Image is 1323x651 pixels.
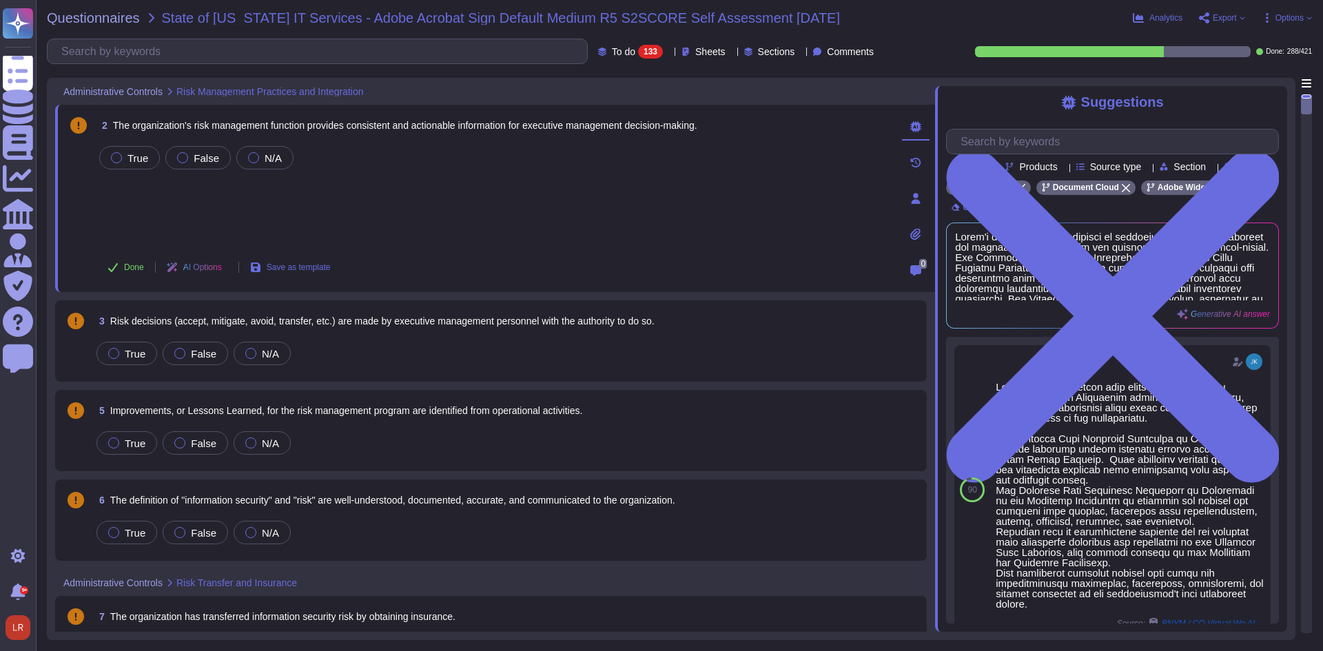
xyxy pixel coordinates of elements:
span: Done [124,263,144,271]
span: Options [1275,14,1304,22]
span: N/A [262,527,279,539]
span: N/A [262,348,279,360]
span: Improvements, or Lessons Learned, for the risk management program are identified from operational... [110,405,583,416]
span: False [191,437,216,449]
span: State of [US_STATE] IT Services - Adobe Acrobat Sign Default Medium R5 S2SCORE Self Assessment [D... [162,11,840,25]
span: 90 [967,486,976,494]
span: 6 [94,495,105,505]
button: Done [96,254,155,281]
input: Search by keywords [954,130,1278,154]
img: user [1246,353,1262,370]
span: The organization has transferred information security risk by obtaining insurance. [110,611,455,622]
span: 5 [94,406,105,415]
span: Questionnaires [47,11,140,25]
span: Administrative Controls [63,578,163,588]
span: BNYM / CO Virtual Wo AI,Physical (1) [1162,619,1265,628]
span: False [191,348,216,360]
span: Sheets [695,47,726,56]
span: 3 [94,316,105,326]
span: Administrative Controls [63,87,163,96]
button: Analytics [1133,12,1182,23]
span: AI Options [183,263,222,271]
span: Done: [1266,48,1284,55]
span: Risk Transfer and Insurance [176,578,297,588]
input: Search by keywords [54,39,587,63]
span: Save as template [267,263,331,271]
img: user [6,615,30,640]
span: 288 / 421 [1287,48,1312,55]
span: Export [1213,14,1237,22]
button: user [3,612,40,643]
span: True [125,527,145,539]
span: 0 [919,259,927,269]
div: 133 [638,45,663,59]
span: Comments [827,47,874,56]
span: True [125,348,145,360]
span: Risk decisions (accept, mitigate, avoid, transfer, etc.) are made by executive management personn... [110,316,655,327]
span: To do [612,47,635,56]
button: Save as template [239,254,342,281]
span: False [191,527,216,539]
span: Source: [1117,618,1265,629]
span: The definition of "information security" and "risk" are well-understood, documented, accurate, an... [110,495,675,506]
span: The organization's risk management function provides consistent and actionable information for ex... [113,120,697,131]
div: Lorem ips d sitametcon adip elitseddoe temp inc u laboreetdo Magn Aliquaenim adminim veni quisnos... [996,382,1265,609]
span: N/A [262,437,279,449]
span: N/A [265,152,282,164]
span: True [125,437,145,449]
span: 2 [96,121,107,130]
span: False [194,152,219,164]
span: Risk Management Practices and Integration [176,87,364,96]
div: 9+ [20,586,28,595]
span: 7 [94,612,105,621]
span: True [127,152,148,164]
span: Analytics [1149,14,1182,22]
span: Sections [758,47,795,56]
